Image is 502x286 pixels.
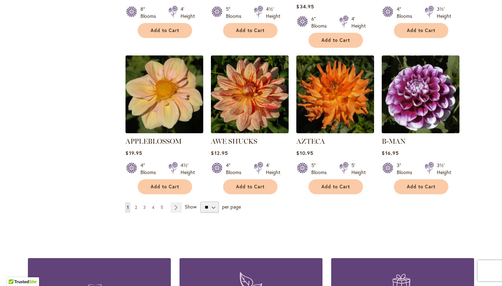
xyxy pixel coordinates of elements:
div: 6" Blooms [311,15,331,29]
a: AZTECA [296,128,374,135]
img: AZTECA [296,55,374,133]
button: Add to Cart [309,179,363,194]
div: 4½' Height [266,6,280,20]
span: Add to Cart [407,184,435,190]
div: 4' Height [351,15,366,29]
div: 4½' Height [181,162,195,176]
span: per page [222,203,241,210]
a: AZTECA [296,137,325,145]
span: Add to Cart [151,28,179,33]
span: Add to Cart [321,184,350,190]
span: Add to Cart [407,28,435,33]
div: 5" Blooms [226,6,245,20]
span: Add to Cart [236,184,265,190]
span: $10.95 [296,150,313,156]
span: 5 [161,205,163,210]
span: $16.95 [382,150,398,156]
span: 2 [135,205,137,210]
a: B-MAN [382,128,459,135]
div: 5" Blooms [311,162,331,176]
a: AWE SHUCKS [211,128,289,135]
span: Show [185,203,197,210]
div: 3½' Height [437,162,451,176]
span: 1 [127,205,129,210]
div: 5' Height [351,162,366,176]
a: APPLEBLOSSOM [125,128,203,135]
span: Add to Cart [236,28,265,33]
a: 4 [150,202,156,213]
div: 8" Blooms [140,6,160,20]
span: 4 [152,205,154,210]
div: 4" Blooms [226,162,245,176]
div: 4' Height [181,6,195,20]
a: B-MAN [382,137,406,145]
span: Add to Cart [151,184,179,190]
img: B-MAN [382,55,459,133]
span: $19.95 [125,150,142,156]
span: $34.95 [296,3,314,10]
div: 4' Height [266,162,280,176]
button: Add to Cart [138,23,192,38]
a: 3 [142,202,147,213]
span: $12.95 [211,150,228,156]
button: Add to Cart [223,179,277,194]
button: Add to Cart [309,33,363,48]
iframe: Launch Accessibility Center [5,261,25,281]
span: 3 [143,205,146,210]
div: 3" Blooms [397,162,416,176]
span: Add to Cart [321,37,350,43]
div: 3½' Height [437,6,451,20]
div: 4" Blooms [140,162,160,176]
button: Add to Cart [394,23,448,38]
button: Add to Cart [223,23,277,38]
a: AWE SHUCKS [211,137,257,145]
img: AWE SHUCKS [211,55,289,133]
a: 5 [159,202,165,213]
button: Add to Cart [138,179,192,194]
a: APPLEBLOSSOM [125,137,182,145]
img: APPLEBLOSSOM [125,55,203,133]
button: Add to Cart [394,179,448,194]
a: 2 [133,202,139,213]
div: 4" Blooms [397,6,416,20]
